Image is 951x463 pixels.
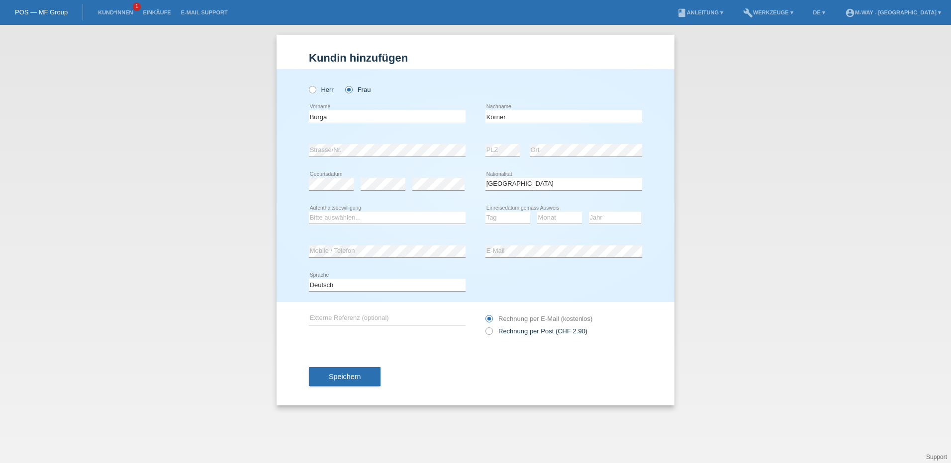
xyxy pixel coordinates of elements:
label: Rechnung per Post (CHF 2.90) [485,327,587,335]
a: Kund*innen [93,9,138,15]
i: build [743,8,753,18]
a: POS — MF Group [15,8,68,16]
h1: Kundin hinzufügen [309,52,642,64]
a: Support [926,454,947,461]
input: Rechnung per E-Mail (kostenlos) [485,315,492,327]
i: book [677,8,687,18]
input: Rechnung per Post (CHF 2.90) [485,327,492,340]
a: E-Mail Support [176,9,233,15]
input: Frau [345,86,352,92]
a: DE ▾ [808,9,830,15]
label: Herr [309,86,334,93]
button: Speichern [309,367,380,386]
span: Speichern [329,373,361,381]
span: 1 [133,2,141,11]
a: account_circlem-way - [GEOGRAPHIC_DATA] ▾ [840,9,946,15]
label: Rechnung per E-Mail (kostenlos) [485,315,592,322]
a: buildWerkzeuge ▾ [738,9,798,15]
a: bookAnleitung ▾ [672,9,728,15]
input: Herr [309,86,315,92]
a: Einkäufe [138,9,176,15]
i: account_circle [845,8,855,18]
label: Frau [345,86,371,93]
